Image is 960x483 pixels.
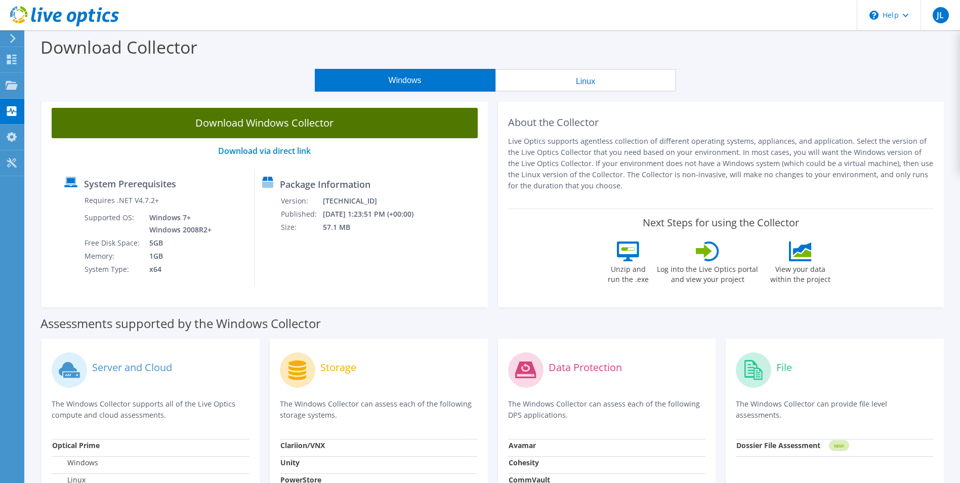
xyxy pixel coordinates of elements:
[280,398,478,421] p: The Windows Collector can assess each of the following storage systems.
[736,440,820,450] strong: Dossier File Assessment
[52,398,249,421] p: The Windows Collector supports all of the Live Optics compute and cloud assessments.
[656,261,759,285] label: Log into the Live Optics portal and view your project
[280,458,300,467] strong: Unity
[509,440,536,450] strong: Avamar
[280,440,325,450] strong: Clariion/VNX
[280,221,322,234] td: Size:
[142,250,214,263] td: 1GB
[508,136,934,191] p: Live Optics supports agentless collection of different operating systems, appliances, and applica...
[84,211,142,236] td: Supported OS:
[549,363,622,373] label: Data Protection
[776,363,792,373] label: File
[322,221,427,234] td: 57.1 MB
[280,179,370,189] label: Package Information
[40,35,197,59] label: Download Collector
[280,194,322,208] td: Version:
[84,236,142,250] td: Free Disk Space:
[834,443,844,449] tspan: NEW!
[142,263,214,276] td: x64
[85,195,159,206] label: Requires .NET V4.7.2+
[142,236,214,250] td: 5GB
[52,108,478,138] a: Download Windows Collector
[315,69,495,92] button: Windows
[869,11,879,20] svg: \n
[52,440,100,450] strong: Optical Prime
[280,208,322,221] td: Published:
[643,217,799,229] label: Next Steps for using the Collector
[84,263,142,276] td: System Type:
[508,116,934,129] h2: About the Collector
[40,318,321,329] label: Assessments supported by the Windows Collector
[52,458,98,468] label: Windows
[322,194,427,208] td: [TECHNICAL_ID]
[736,398,934,421] p: The Windows Collector can provide file level assessments.
[320,363,356,373] label: Storage
[84,179,176,189] label: System Prerequisites
[508,398,706,421] p: The Windows Collector can assess each of the following DPS applications.
[509,458,539,467] strong: Cohesity
[933,7,949,23] span: JL
[605,261,651,285] label: Unzip and run the .exe
[322,208,427,221] td: [DATE] 1:23:51 PM (+00:00)
[218,145,311,156] a: Download via direct link
[92,363,172,373] label: Server and Cloud
[764,261,837,285] label: View your data within the project
[495,69,676,92] button: Linux
[84,250,142,263] td: Memory:
[142,211,214,236] td: Windows 7+ Windows 2008R2+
